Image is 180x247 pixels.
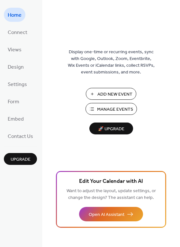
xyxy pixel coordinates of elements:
span: Open AI Assistant [89,211,124,218]
button: Upgrade [4,153,37,165]
button: 🚀 Upgrade [89,123,133,134]
span: Manage Events [97,106,133,113]
a: Embed [4,112,28,126]
span: Upgrade [11,156,31,163]
button: Manage Events [85,103,137,115]
span: 🚀 Upgrade [93,125,129,133]
span: Want to adjust the layout, update settings, or change the design? The assistant can help. [67,187,156,202]
span: Form [8,97,19,107]
span: Design [8,62,24,72]
button: Open AI Assistant [79,207,143,221]
a: Connect [4,25,31,39]
a: Design [4,60,28,74]
span: Embed [8,114,24,124]
a: Form [4,94,23,108]
span: Home [8,10,22,21]
span: Add New Event [97,91,132,98]
span: Display one-time or recurring events, sync with Google, Outlook, Zoom, Eventbrite, Wix Events or ... [68,49,155,76]
a: Settings [4,77,31,91]
span: Connect [8,28,27,38]
a: Contact Us [4,129,37,143]
span: Settings [8,80,27,90]
span: Views [8,45,22,55]
span: Edit Your Calendar with AI [79,177,143,186]
span: Contact Us [8,132,33,142]
button: Add New Event [86,88,136,100]
a: Home [4,8,25,22]
a: Views [4,42,25,56]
